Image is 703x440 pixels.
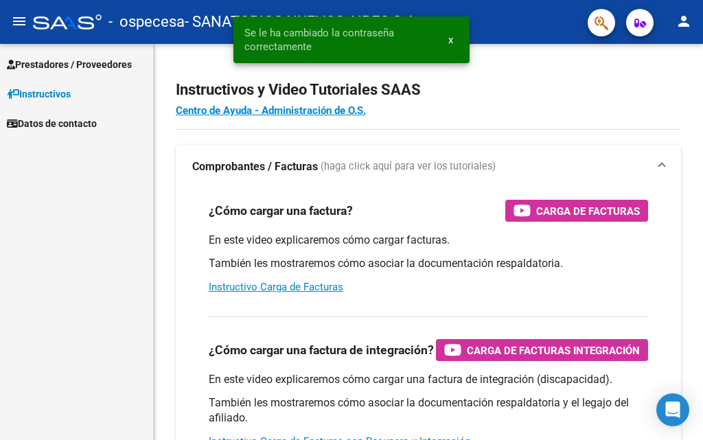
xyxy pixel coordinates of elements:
mat-icon: menu [11,13,27,30]
a: Instructivo Carga de Facturas [209,281,343,293]
h2: Instructivos y Video Tutoriales SAAS [176,77,681,103]
mat-icon: person [676,13,692,30]
p: En este video explicaremos cómo cargar facturas. [209,233,648,248]
button: x [437,27,464,52]
span: - SANATORIOS NUEVOS AIRES S.A. [185,7,419,37]
span: (haga click aquí para ver los tutoriales) [321,159,496,174]
strong: Comprobantes / Facturas [192,159,318,174]
span: Se le ha cambiado la contraseña correctamente [244,26,432,54]
p: En este video explicaremos cómo cargar una factura de integración (discapacidad). [209,372,648,387]
span: Carga de Facturas [536,202,640,220]
div: Open Intercom Messenger [656,393,689,426]
span: Carga de Facturas Integración [467,342,640,359]
span: Instructivos [7,86,71,102]
h3: ¿Cómo cargar una factura de integración? [209,340,434,360]
a: Centro de Ayuda - Administración de O.S. [176,104,366,117]
h3: ¿Cómo cargar una factura? [209,201,353,220]
span: Prestadores / Proveedores [7,57,132,72]
span: Datos de contacto [7,116,97,131]
mat-expansion-panel-header: Comprobantes / Facturas (haga click aquí para ver los tutoriales) [176,145,681,189]
p: También les mostraremos cómo asociar la documentación respaldatoria. [209,256,648,271]
span: x [448,34,453,46]
span: - ospecesa [108,7,185,37]
button: Carga de Facturas Integración [436,339,648,361]
button: Carga de Facturas [505,200,648,222]
p: También les mostraremos cómo asociar la documentación respaldatoria y el legajo del afiliado. [209,395,648,426]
